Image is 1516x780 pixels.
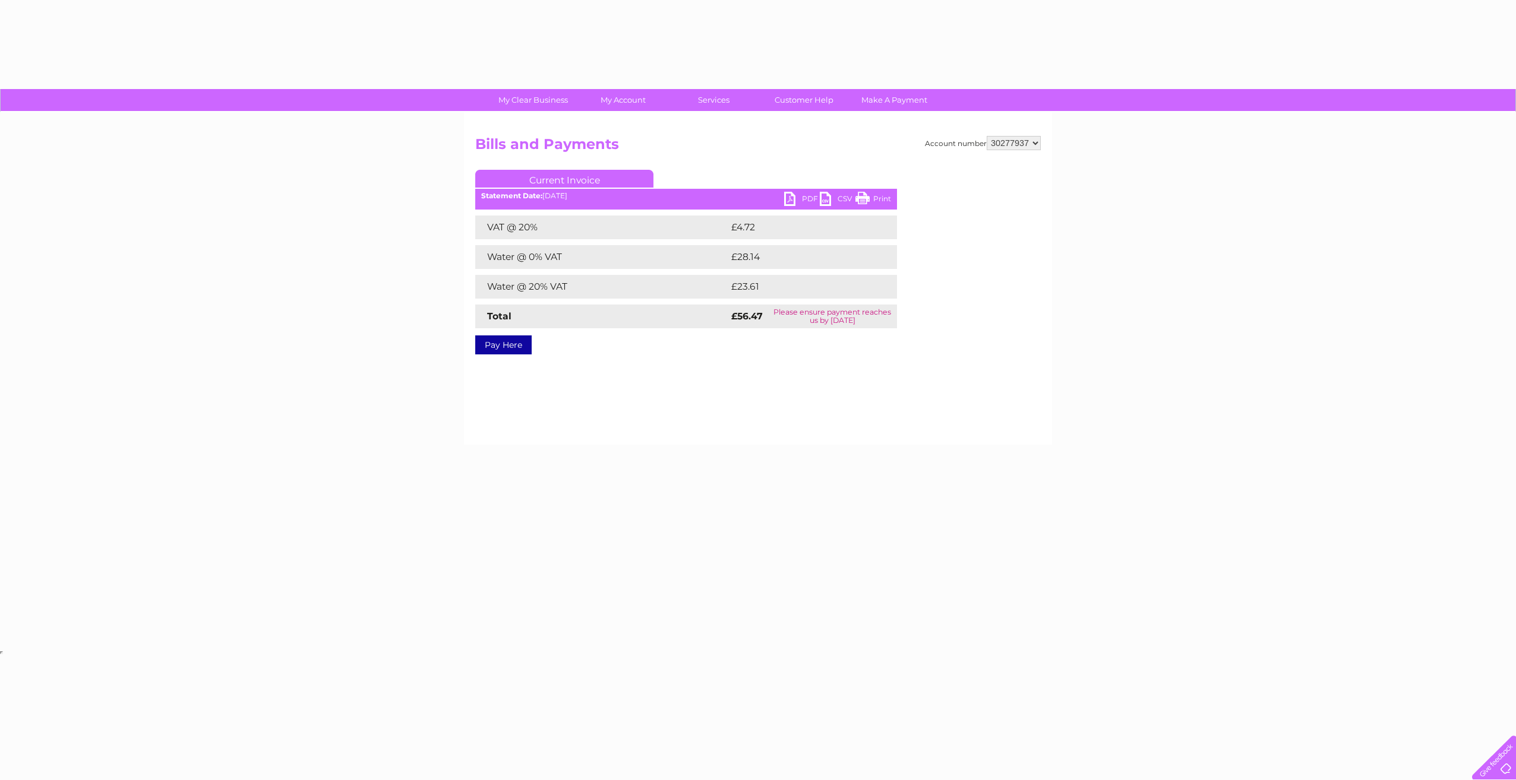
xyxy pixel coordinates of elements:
a: Pay Here [475,335,532,354]
a: CSV [820,192,855,209]
div: Account number [925,136,1041,150]
td: £4.72 [728,215,869,239]
h2: Bills and Payments [475,136,1041,158]
a: Make A Payment [845,89,943,111]
b: Statement Date: [481,191,542,200]
a: Print [855,192,891,209]
a: My Clear Business [484,89,582,111]
a: PDF [784,192,820,209]
td: £28.14 [728,245,872,269]
td: VAT @ 20% [475,215,728,239]
td: Please ensure payment reaches us by [DATE] [768,305,897,328]
strong: £56.47 [731,310,763,322]
strong: Total [487,310,511,322]
a: Services [665,89,763,111]
div: [DATE] [475,192,897,200]
td: Water @ 0% VAT [475,245,728,269]
a: My Account [574,89,672,111]
a: Customer Help [755,89,853,111]
td: £23.61 [728,275,872,299]
td: Water @ 20% VAT [475,275,728,299]
a: Current Invoice [475,170,653,188]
